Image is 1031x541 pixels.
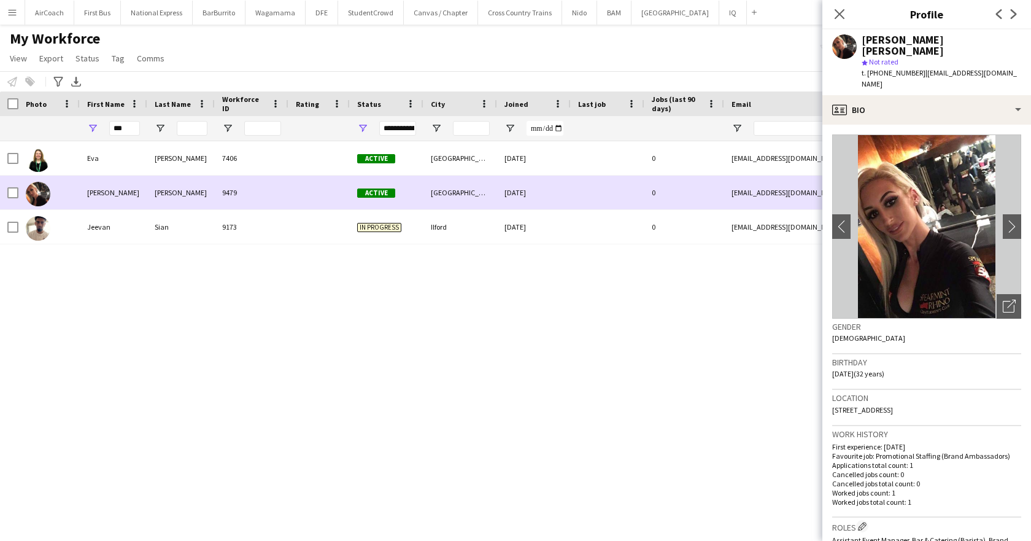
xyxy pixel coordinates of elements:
[215,210,288,244] div: 9173
[822,6,1031,22] h3: Profile
[862,68,1017,88] span: | [EMAIL_ADDRESS][DOMAIN_NAME]
[597,1,631,25] button: BAM
[832,369,884,378] span: [DATE] (32 years)
[832,333,905,343] span: [DEMOGRAPHIC_DATA]
[109,121,140,136] input: First Name Filter Input
[631,1,719,25] button: [GEOGRAPHIC_DATA]
[431,123,442,134] button: Open Filter Menu
[357,189,395,198] span: Active
[244,121,281,136] input: Workforce ID Filter Input
[724,141,970,175] div: [EMAIL_ADDRESS][DOMAIN_NAME]
[121,1,193,25] button: National Express
[832,488,1021,497] p: Worked jobs count: 1
[296,99,319,109] span: Rating
[832,357,1021,368] h3: Birthday
[34,50,68,66] a: Export
[832,470,1021,479] p: Cancelled jobs count: 0
[732,99,751,109] span: Email
[80,176,147,209] div: [PERSON_NAME]
[423,210,497,244] div: Ilford
[404,1,478,25] button: Canvas / Chapter
[832,429,1021,440] h3: Work history
[357,123,368,134] button: Open Filter Menu
[504,123,515,134] button: Open Filter Menu
[497,176,571,209] div: [DATE]
[51,74,66,89] app-action-btn: Advanced filters
[74,1,121,25] button: First Bus
[478,1,562,25] button: Cross Country Trains
[997,294,1021,319] div: Open photos pop-in
[357,154,395,163] span: Active
[137,53,164,64] span: Comms
[724,210,970,244] div: [EMAIL_ADDRESS][DOMAIN_NAME]
[155,123,166,134] button: Open Filter Menu
[754,121,962,136] input: Email Filter Input
[357,99,381,109] span: Status
[644,141,724,175] div: 0
[5,50,32,66] a: View
[832,392,1021,403] h3: Location
[80,210,147,244] div: Jeevan
[431,99,445,109] span: City
[132,50,169,66] a: Comms
[423,176,497,209] div: [GEOGRAPHIC_DATA]
[724,176,970,209] div: [EMAIL_ADDRESS][DOMAIN_NAME]
[832,442,1021,451] p: First experience: [DATE]
[832,405,893,415] span: [STREET_ADDRESS]
[832,520,1021,533] h3: Roles
[26,99,47,109] span: Photo
[832,497,1021,507] p: Worked jobs total count: 1
[732,123,743,134] button: Open Filter Menu
[245,1,306,25] button: Wagamama
[26,216,50,241] img: Jeevan Sian
[862,34,1021,56] div: [PERSON_NAME] [PERSON_NAME]
[25,1,74,25] button: AirCoach
[177,121,207,136] input: Last Name Filter Input
[527,121,563,136] input: Joined Filter Input
[869,57,898,66] span: Not rated
[644,176,724,209] div: 0
[357,223,401,232] span: In progress
[222,95,266,113] span: Workforce ID
[504,99,528,109] span: Joined
[155,99,191,109] span: Last Name
[215,176,288,209] div: 9479
[147,141,215,175] div: [PERSON_NAME]
[338,1,404,25] button: StudentCrowd
[147,176,215,209] div: [PERSON_NAME]
[69,74,83,89] app-action-btn: Export XLSX
[39,53,63,64] span: Export
[306,1,338,25] button: DFE
[193,1,245,25] button: BarBurrito
[71,50,104,66] a: Status
[453,121,490,136] input: City Filter Input
[222,123,233,134] button: Open Filter Menu
[87,99,125,109] span: First Name
[832,321,1021,332] h3: Gender
[862,68,925,77] span: t. [PHONE_NUMBER]
[112,53,125,64] span: Tag
[644,210,724,244] div: 0
[26,147,50,172] img: Eva Lee
[832,461,1021,470] p: Applications total count: 1
[80,141,147,175] div: Eva
[10,53,27,64] span: View
[423,141,497,175] div: [GEOGRAPHIC_DATA]
[832,134,1021,319] img: Crew avatar or photo
[832,451,1021,461] p: Favourite job: Promotional Staffing (Brand Ambassadors)
[832,479,1021,488] p: Cancelled jobs total count: 0
[147,210,215,244] div: Sian
[652,95,702,113] span: Jobs (last 90 days)
[497,210,571,244] div: [DATE]
[215,141,288,175] div: 7406
[719,1,747,25] button: IQ
[10,29,100,48] span: My Workforce
[562,1,597,25] button: Nido
[75,53,99,64] span: Status
[107,50,129,66] a: Tag
[578,99,606,109] span: Last job
[87,123,98,134] button: Open Filter Menu
[822,95,1031,125] div: Bio
[26,182,50,206] img: Evangeline Elizabeth
[497,141,571,175] div: [DATE]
